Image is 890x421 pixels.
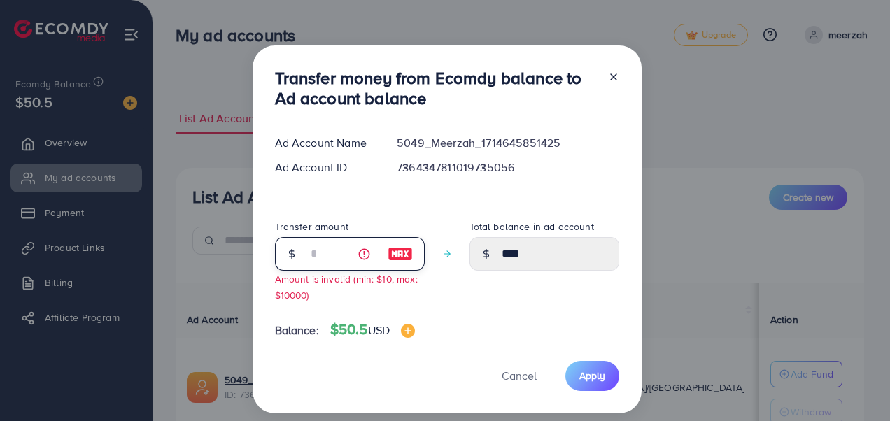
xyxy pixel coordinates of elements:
div: Ad Account ID [264,159,386,176]
span: USD [368,322,390,338]
span: Balance: [275,322,319,338]
label: Total balance in ad account [469,220,594,234]
div: 7364347811019735056 [386,159,630,176]
h3: Transfer money from Ecomdy balance to Ad account balance [275,68,597,108]
iframe: Chat [831,358,880,411]
button: Cancel [484,361,554,391]
span: Cancel [502,368,537,383]
div: 5049_Meerzah_1714645851425 [386,135,630,151]
label: Transfer amount [275,220,348,234]
div: Ad Account Name [264,135,386,151]
h4: $50.5 [330,321,415,338]
span: Apply [579,369,605,383]
small: Amount is invalid (min: $10, max: $10000) [275,272,418,301]
img: image [388,245,413,262]
img: image [401,324,415,338]
button: Apply [565,361,619,391]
